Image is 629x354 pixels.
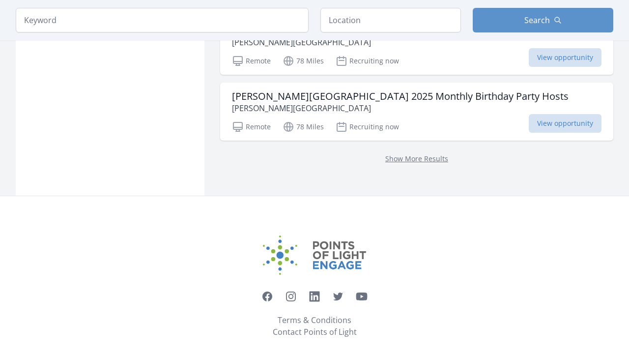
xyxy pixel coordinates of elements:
[283,121,324,133] p: 78 Miles
[16,8,309,32] input: Keyword
[529,48,601,67] span: View opportunity
[385,154,448,163] a: Show More Results
[336,121,399,133] p: Recruiting now
[336,55,399,67] p: Recruiting now
[278,314,351,326] a: Terms & Conditions
[473,8,613,32] button: Search
[283,55,324,67] p: 78 Miles
[232,102,569,114] p: [PERSON_NAME][GEOGRAPHIC_DATA]
[232,90,569,102] h3: [PERSON_NAME][GEOGRAPHIC_DATA] 2025 Monthly Birthday Party Hosts
[320,8,461,32] input: Location
[524,14,550,26] span: Search
[220,17,613,75] a: Meal Delivery Volunteer(s) [PERSON_NAME][GEOGRAPHIC_DATA] Remote 78 Miles Recruiting now View opp...
[232,36,371,48] p: [PERSON_NAME][GEOGRAPHIC_DATA]
[263,236,366,275] img: Points of Light Engage
[220,83,613,141] a: [PERSON_NAME][GEOGRAPHIC_DATA] 2025 Monthly Birthday Party Hosts [PERSON_NAME][GEOGRAPHIC_DATA] R...
[232,55,271,67] p: Remote
[232,121,271,133] p: Remote
[529,114,601,133] span: View opportunity
[273,326,357,338] a: Contact Points of Light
